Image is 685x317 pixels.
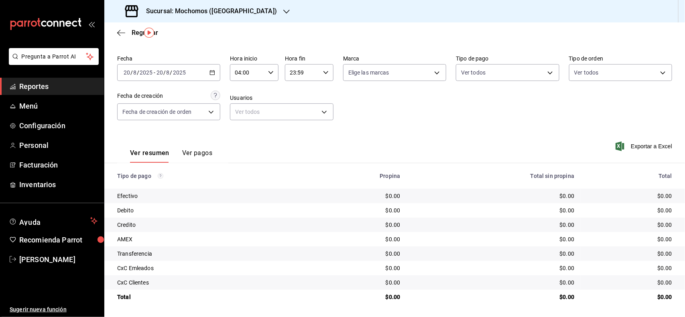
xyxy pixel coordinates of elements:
div: Debito [117,206,298,214]
div: Tipo de pago [117,173,298,179]
div: $0.00 [311,293,400,301]
span: Ver todos [574,69,599,77]
button: open_drawer_menu [88,21,95,27]
div: $0.00 [413,235,574,243]
input: ---- [173,69,186,76]
div: AMEX [117,235,298,243]
span: Pregunta a Parrot AI [22,52,86,61]
h3: Sucursal: Mochomos ([GEOGRAPHIC_DATA]) [140,6,277,16]
div: Total [117,293,298,301]
span: Regresar [132,29,158,36]
span: Sugerir nueva función [10,305,98,314]
input: -- [123,69,130,76]
label: Hora fin [285,56,333,62]
div: $0.00 [311,250,400,258]
div: $0.00 [413,264,574,272]
span: [PERSON_NAME] [19,254,98,265]
button: Pregunta a Parrot AI [9,48,99,65]
span: Ver todos [461,69,486,77]
div: Credito [117,221,298,229]
div: $0.00 [587,279,672,287]
label: Usuarios [230,95,333,101]
span: Inventarios [19,179,98,190]
label: Marca [343,56,446,62]
div: $0.00 [413,279,574,287]
div: $0.00 [587,293,672,301]
div: $0.00 [311,221,400,229]
div: $0.00 [311,264,400,272]
div: $0.00 [311,235,400,243]
div: $0.00 [413,221,574,229]
label: Hora inicio [230,56,278,62]
span: Facturación [19,160,98,170]
button: Regresar [117,29,158,36]
div: Total [587,173,672,179]
label: Tipo de orden [569,56,672,62]
div: Ver todos [230,103,333,120]
span: / [130,69,133,76]
button: Ver pagos [182,149,212,163]
button: Exportar a Excel [617,141,672,151]
div: Transferencia [117,250,298,258]
svg: Los pagos realizados con Pay y otras terminales son montos brutos. [158,173,163,179]
div: $0.00 [587,250,672,258]
input: -- [166,69,170,76]
input: ---- [139,69,153,76]
div: $0.00 [311,192,400,200]
input: -- [156,69,163,76]
div: $0.00 [413,206,574,214]
img: Tooltip marker [144,28,154,38]
div: Total sin propina [413,173,574,179]
span: / [170,69,173,76]
div: $0.00 [311,279,400,287]
span: / [137,69,139,76]
span: Fecha de creación de orden [122,108,191,116]
a: Pregunta a Parrot AI [6,58,99,67]
button: Ver resumen [130,149,169,163]
div: $0.00 [413,293,574,301]
span: Configuración [19,120,98,131]
input: -- [133,69,137,76]
div: navigation tabs [130,149,212,163]
div: Propina [311,173,400,179]
span: Ayuda [19,216,87,226]
span: / [163,69,166,76]
div: $0.00 [311,206,400,214]
div: $0.00 [413,192,574,200]
div: $0.00 [587,264,672,272]
div: CxC Emleados [117,264,298,272]
div: $0.00 [587,235,672,243]
span: Menú [19,101,98,111]
div: $0.00 [587,192,672,200]
div: Efectivo [117,192,298,200]
label: Fecha [117,56,220,62]
span: Elige las marcas [348,69,389,77]
span: Reportes [19,81,98,92]
div: Fecha de creación [117,92,163,100]
div: $0.00 [413,250,574,258]
div: CxC Clientes [117,279,298,287]
span: - [154,69,155,76]
span: Personal [19,140,98,151]
div: $0.00 [587,221,672,229]
div: $0.00 [587,206,672,214]
label: Tipo de pago [456,56,559,62]
span: Recomienda Parrot [19,234,98,245]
